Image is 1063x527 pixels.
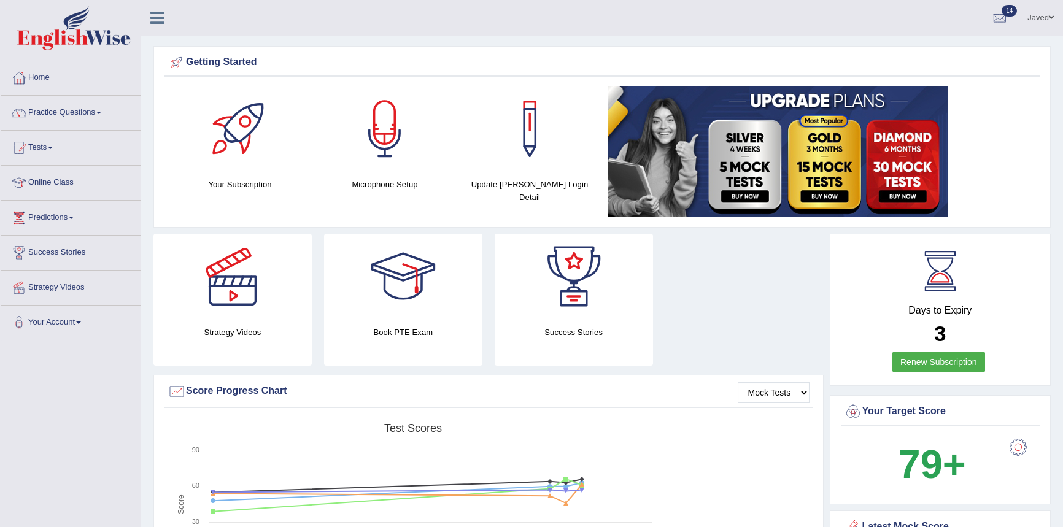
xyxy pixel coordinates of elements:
a: Renew Subscription [892,352,985,372]
a: Success Stories [1,236,141,266]
a: Predictions [1,201,141,231]
h4: Your Subscription [174,178,306,191]
h4: Microphone Setup [319,178,451,191]
a: Your Account [1,306,141,336]
div: Your Target Score [844,402,1037,421]
b: 79+ [899,442,966,487]
a: Practice Questions [1,96,141,126]
a: Online Class [1,166,141,196]
b: 3 [934,321,946,345]
tspan: Test scores [384,422,442,434]
text: 90 [192,446,199,453]
a: Strategy Videos [1,271,141,301]
h4: Strategy Videos [153,326,312,339]
img: small5.jpg [608,86,948,217]
h4: Update [PERSON_NAME] Login Detail [463,178,596,204]
a: Home [1,61,141,91]
tspan: Score [177,494,185,514]
a: Tests [1,131,141,161]
div: Score Progress Chart [168,382,810,401]
text: 30 [192,518,199,525]
div: Getting Started [168,53,1037,72]
span: 14 [1002,5,1017,17]
h4: Days to Expiry [844,305,1037,316]
h4: Book PTE Exam [324,326,482,339]
text: 60 [192,482,199,489]
h4: Success Stories [495,326,653,339]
